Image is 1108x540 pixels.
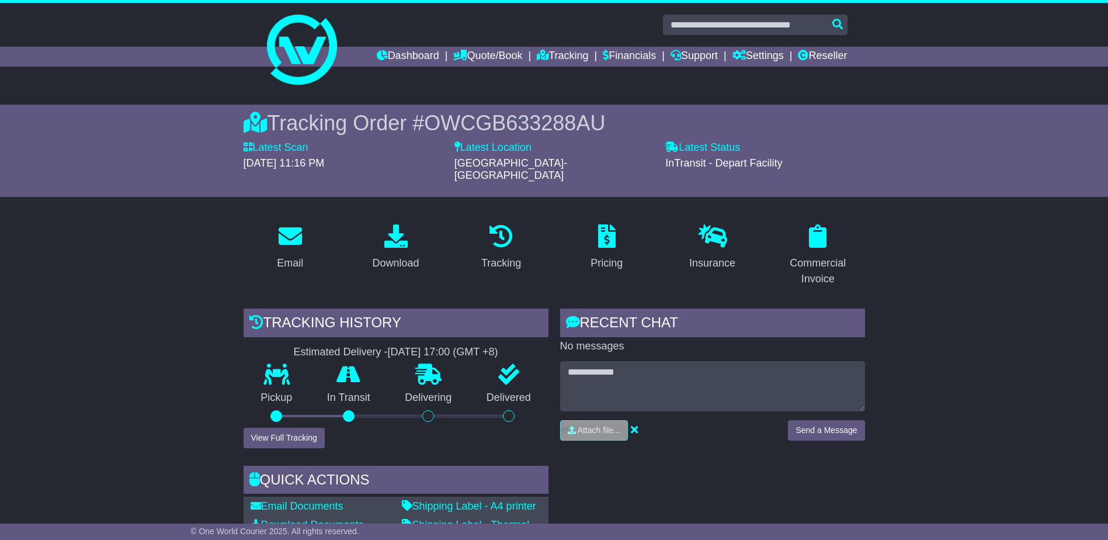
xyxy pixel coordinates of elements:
a: Quote/Book [453,47,522,67]
a: Insurance [682,220,743,275]
a: Email Documents [251,500,343,512]
a: Support [671,47,718,67]
div: Quick Actions [244,466,548,497]
div: Estimated Delivery - [244,346,548,359]
a: Tracking [537,47,588,67]
span: [DATE] 11:16 PM [244,157,325,169]
a: Pricing [583,220,630,275]
a: Dashboard [377,47,439,67]
button: View Full Tracking [244,428,325,448]
a: Reseller [798,47,847,67]
button: Send a Message [788,420,864,441]
div: Download [372,255,419,271]
label: Latest Scan [244,141,308,154]
div: Commercial Invoice [779,255,857,287]
a: Download [364,220,426,275]
a: Email [269,220,311,275]
span: OWCGB633288AU [424,111,605,135]
div: Insurance [689,255,735,271]
p: Delivering [388,392,470,404]
a: Settings [732,47,784,67]
p: No messages [560,340,865,353]
label: Latest Status [665,141,740,154]
div: Tracking history [244,309,548,340]
a: Tracking [474,220,529,275]
a: Shipping Label - A4 printer [402,500,536,512]
a: Financials [603,47,656,67]
div: Pricing [591,255,623,271]
div: [DATE] 17:00 (GMT +8) [388,346,498,359]
div: Tracking [481,255,521,271]
span: InTransit - Depart Facility [665,157,782,169]
span: © One World Courier 2025. All rights reserved. [190,527,359,536]
div: Tracking Order # [244,110,865,136]
p: Delivered [469,392,548,404]
p: Pickup [244,392,310,404]
a: Download Documents [251,519,364,531]
div: RECENT CHAT [560,309,865,340]
label: Latest Location [454,141,532,154]
div: Email [277,255,303,271]
span: [GEOGRAPHIC_DATA]-[GEOGRAPHIC_DATA] [454,157,567,182]
a: Commercial Invoice [771,220,865,291]
p: In Transit [310,392,388,404]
